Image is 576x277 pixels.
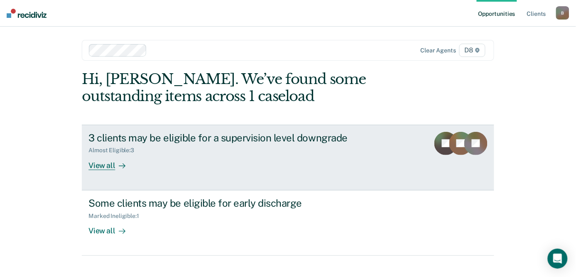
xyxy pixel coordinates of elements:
a: 3 clients may be eligible for a supervision level downgradeAlmost Eligible:3View all [82,125,494,190]
div: 3 clients may be eligible for a supervision level downgrade [88,132,380,144]
div: Some clients may be eligible for early discharge [88,197,380,209]
div: View all [88,219,135,235]
div: Marked Ineligible : 1 [88,213,145,220]
a: Some clients may be eligible for early dischargeMarked Ineligible:1View all [82,190,494,256]
div: Almost Eligible : 3 [88,147,141,154]
div: Hi, [PERSON_NAME]. We’ve found some outstanding items across 1 caseload [82,71,412,105]
div: Open Intercom Messenger [548,249,568,269]
span: D8 [459,44,485,57]
div: Clear agents [421,47,456,54]
div: View all [88,154,135,170]
img: Recidiviz [7,9,47,18]
button: B [556,6,569,20]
